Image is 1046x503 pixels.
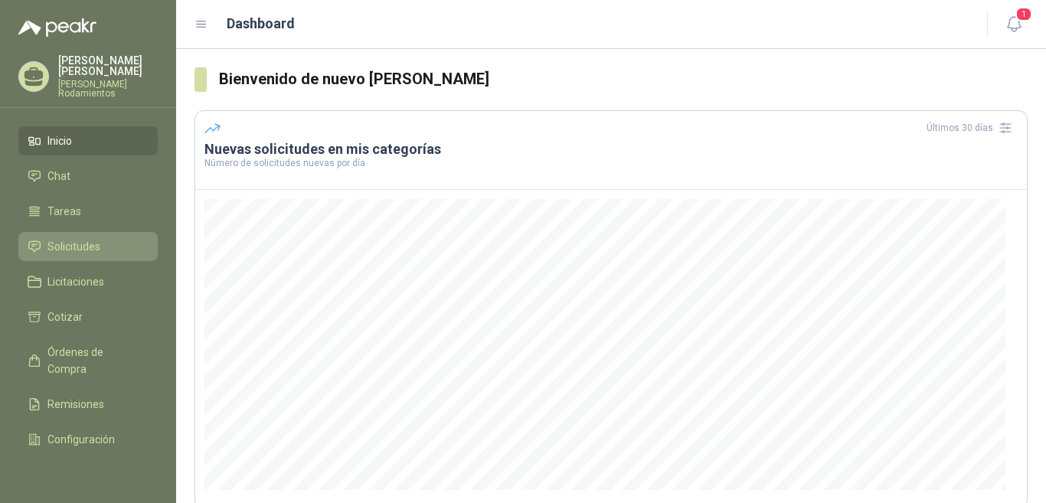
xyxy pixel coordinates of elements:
span: Solicitudes [47,238,100,255]
h3: Bienvenido de nuevo [PERSON_NAME] [219,67,1028,91]
span: 1 [1015,7,1032,21]
h3: Nuevas solicitudes en mis categorías [204,140,1018,158]
p: Número de solicitudes nuevas por día [204,158,1018,168]
span: Chat [47,168,70,185]
p: [PERSON_NAME] [PERSON_NAME] [58,55,158,77]
div: Últimos 30 días [927,116,1018,140]
a: Solicitudes [18,232,158,261]
h1: Dashboard [227,13,295,34]
a: Remisiones [18,390,158,419]
a: Cotizar [18,302,158,332]
a: Configuración [18,425,158,454]
a: Inicio [18,126,158,155]
button: 1 [1000,11,1028,38]
a: Órdenes de Compra [18,338,158,384]
span: Licitaciones [47,273,104,290]
img: Logo peakr [18,18,96,37]
span: Remisiones [47,396,104,413]
span: Tareas [47,203,81,220]
span: Configuración [47,431,115,448]
a: Licitaciones [18,267,158,296]
a: Manuales y ayuda [18,460,158,489]
span: Órdenes de Compra [47,344,143,377]
p: [PERSON_NAME] Rodamientos [58,80,158,98]
span: Inicio [47,132,72,149]
a: Tareas [18,197,158,226]
span: Cotizar [47,309,83,325]
a: Chat [18,162,158,191]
